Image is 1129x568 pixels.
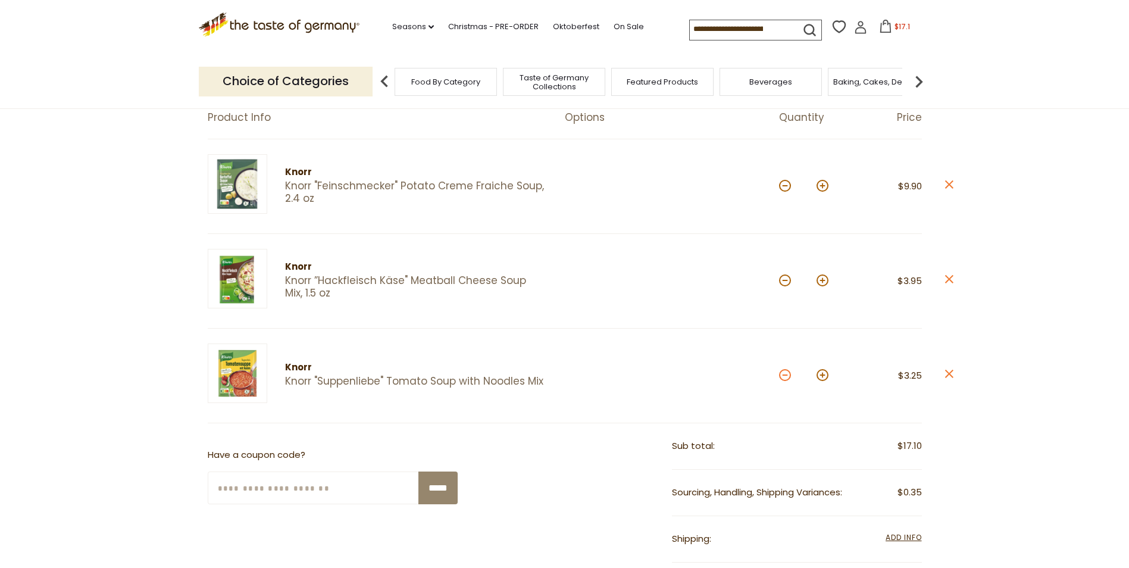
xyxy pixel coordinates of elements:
[208,111,565,124] div: Product Info
[448,20,539,33] a: Christmas - PRE-ORDER
[553,20,599,33] a: Oktoberfest
[614,20,644,33] a: On Sale
[208,249,267,308] img: Knorr Hackfleisch Kaese
[897,485,922,500] span: $0.35
[565,111,779,124] div: Options
[285,274,544,300] a: Knorr ”Hackfleisch Käse" Meatball Cheese Soup Mix, 1.5 oz
[199,67,373,96] p: Choice of Categories
[749,77,792,86] a: Beverages
[897,439,922,454] span: $17.10
[285,375,544,388] a: Knorr "Suppenliebe" Tomato Soup with Noodles Mix
[285,180,544,205] a: Knorr "Feinschmecker" Potato Creme Fraiche Soup, 2.4 oz
[411,77,480,86] a: Food By Category
[285,260,544,274] div: Knorr
[850,111,922,124] div: Price
[898,369,922,382] span: $3.25
[627,77,698,86] a: Featured Products
[208,154,267,214] img: Knorr Feinschmecker Potato Soup
[285,360,544,375] div: Knorr
[779,111,850,124] div: Quantity
[373,70,396,93] img: previous arrow
[898,180,922,192] span: $9.90
[870,20,920,38] button: $17.1
[506,73,602,91] a: Taste of Germany Collections
[672,486,842,498] span: Sourcing, Handling, Shipping Variances:
[208,344,267,403] img: Knorr Tomato Soup with Noodles
[672,439,715,452] span: Sub total:
[392,20,434,33] a: Seasons
[672,532,711,545] span: Shipping:
[895,21,910,32] span: $17.1
[285,165,544,180] div: Knorr
[886,532,921,542] span: Add Info
[897,274,922,287] span: $3.95
[833,77,925,86] a: Baking, Cakes, Desserts
[907,70,931,93] img: next arrow
[208,448,458,463] p: Have a coupon code?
